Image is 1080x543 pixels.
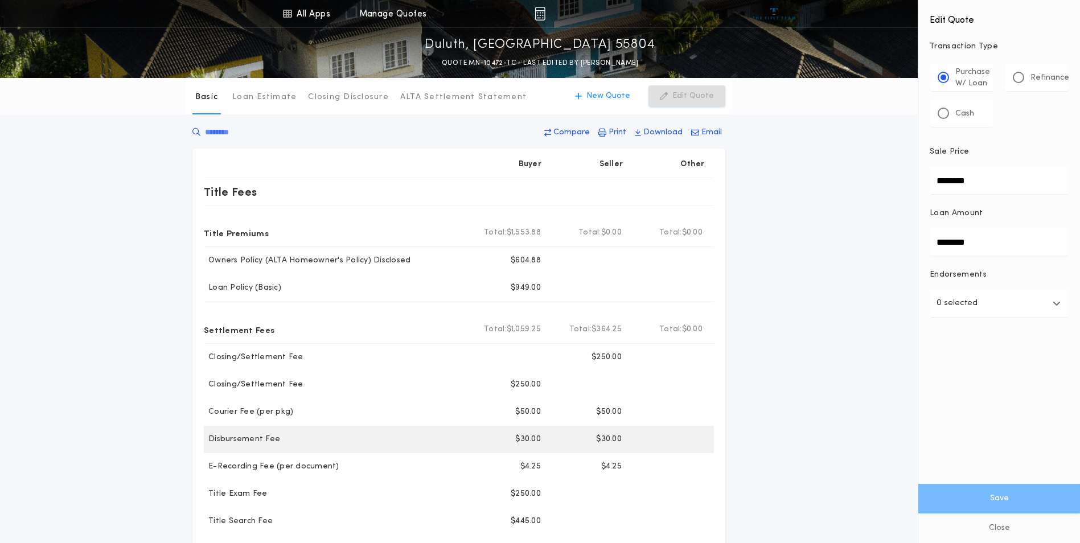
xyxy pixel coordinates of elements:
p: ALTA Settlement Statement [400,92,527,103]
p: Closing/Settlement Fee [204,352,303,363]
p: $4.25 [520,461,541,472]
p: Transaction Type [930,41,1069,52]
p: New Quote [586,90,630,102]
p: Title Search Fee [204,516,273,527]
span: $0.00 [601,227,622,238]
img: vs-icon [753,8,795,19]
button: New Quote [564,85,642,107]
p: Courier Fee (per pkg) [204,406,293,418]
p: Settlement Fees [204,320,274,339]
span: $0.00 [682,227,703,238]
p: Title Fees [204,183,257,201]
p: Cash [955,108,974,120]
button: Download [631,122,686,143]
button: Edit Quote [648,85,725,107]
p: Closing/Settlement Fee [204,379,303,390]
p: $50.00 [515,406,541,418]
p: Title Premiums [204,224,269,242]
p: Loan Amount [930,208,983,219]
p: QUOTE MN-10472-TC - LAST EDITED BY [PERSON_NAME] [442,57,638,69]
button: Compare [541,122,593,143]
p: $250.00 [592,352,622,363]
b: Total: [659,324,682,335]
button: 0 selected [930,290,1069,317]
span: $364.25 [592,324,622,335]
p: Edit Quote [672,90,714,102]
p: $604.88 [511,255,541,266]
button: Email [688,122,725,143]
p: Owners Policy (ALTA Homeowner's Policy) Disclosed [204,255,410,266]
p: Other [681,159,705,170]
p: Disbursement Fee [204,434,280,445]
button: Close [918,513,1080,543]
p: $50.00 [596,406,622,418]
p: Email [701,127,722,138]
p: $445.00 [511,516,541,527]
p: Loan Policy (Basic) [204,282,281,294]
b: Total: [659,227,682,238]
p: Download [643,127,683,138]
b: Total: [484,227,507,238]
p: Loan Estimate [232,92,297,103]
p: Buyer [519,159,541,170]
p: Endorsements [930,269,1069,281]
b: Total: [569,324,592,335]
b: Total: [484,324,507,335]
p: $949.00 [511,282,541,294]
p: Basic [195,92,218,103]
b: Total: [578,227,601,238]
p: Closing Disclosure [308,92,389,103]
p: Seller [599,159,623,170]
p: $30.00 [515,434,541,445]
img: img [535,7,545,20]
span: $1,059.25 [507,324,541,335]
p: Refinance [1030,72,1069,84]
p: Compare [553,127,590,138]
input: Loan Amount [930,228,1069,256]
p: $250.00 [511,488,541,500]
h4: Edit Quote [930,7,1069,27]
span: $1,553.88 [507,227,541,238]
span: $0.00 [682,324,703,335]
p: Title Exam Fee [204,488,268,500]
input: Sale Price [930,167,1069,194]
p: Sale Price [930,146,969,158]
p: 0 selected [937,297,978,310]
p: E-Recording Fee (per document) [204,461,339,472]
p: Purchase W/ Loan [955,67,990,89]
button: Save [918,484,1080,513]
p: $4.25 [601,461,622,472]
button: Print [595,122,630,143]
p: Print [609,127,626,138]
p: $250.00 [511,379,541,390]
p: $30.00 [596,434,622,445]
p: Duluth, [GEOGRAPHIC_DATA] 55804 [425,36,655,54]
